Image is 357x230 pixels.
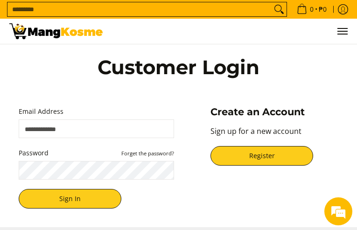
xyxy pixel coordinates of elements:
ul: Customer Navigation [112,19,348,44]
p: Sign up for a new account [210,125,338,146]
button: Sign In [19,189,121,209]
span: ₱0 [317,6,328,13]
h1: Customer Login [53,55,304,79]
img: Account | Mang Kosme [9,23,103,39]
small: Forget the password? [121,150,174,157]
label: Email Address [19,106,174,118]
label: Password [19,147,174,159]
nav: Main Menu [112,19,348,44]
span: 0 [308,6,315,13]
button: Password [121,149,174,157]
h3: Create an Account [210,106,338,118]
button: Menu [336,19,348,44]
a: Register [210,146,313,166]
button: Search [272,2,287,16]
span: • [294,4,329,14]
